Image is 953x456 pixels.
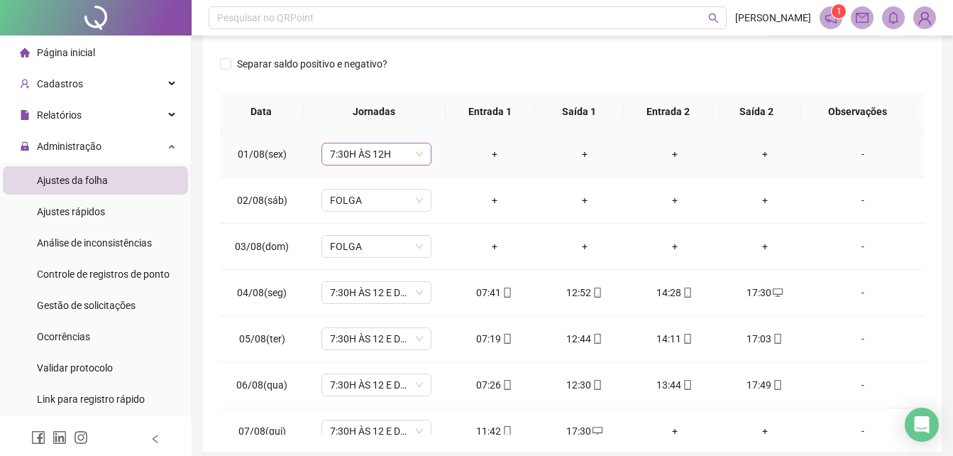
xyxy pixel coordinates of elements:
span: FOLGA [330,190,423,211]
div: + [731,192,798,208]
div: + [641,423,708,439]
span: mail [856,11,869,24]
th: Data [220,92,303,131]
div: + [731,423,798,439]
sup: 1 [832,4,846,18]
span: Ajustes rápidos [37,206,105,217]
span: mobile [591,334,602,344]
span: Ajustes da folha [37,175,108,186]
span: 1 [837,6,842,16]
span: 04/08(seg) [237,287,287,298]
th: Observações [801,92,914,131]
div: + [461,146,528,162]
span: 7:30H ÀS 12 E DE 13H ÀS 17:30 [330,282,423,303]
span: mobile [591,288,602,298]
th: Saída 1 [534,92,623,131]
div: + [731,239,798,254]
span: mobile [591,380,602,390]
div: + [551,239,618,254]
span: mobile [501,380,512,390]
div: 17:03 [731,331,798,347]
span: 7:30H ÀS 12 E DE 13H ÀS 17:30 [330,328,423,349]
span: lock [20,141,30,151]
div: 14:11 [641,331,708,347]
div: + [461,239,528,254]
th: Jornadas [303,92,446,131]
div: 07:19 [461,331,528,347]
div: + [641,146,708,162]
span: Cadastros [37,78,83,89]
div: 13:44 [641,377,708,393]
span: [PERSON_NAME] [735,10,811,26]
span: mobile [681,288,693,298]
span: Administração [37,141,101,152]
div: 07:26 [461,377,528,393]
span: 03/08(dom) [235,241,289,252]
div: - [821,146,905,162]
span: Gestão de solicitações [37,300,136,311]
span: instagram [74,430,88,445]
div: - [821,239,905,254]
span: 01/08(sex) [238,148,287,160]
span: 7:30H ÀS 12 E DE 13H ÀS 17:30 [330,420,423,442]
span: FOLGA [330,236,423,257]
span: Análise de inconsistências [37,237,152,249]
span: mobile [681,334,693,344]
div: - [821,377,905,393]
span: desktop [591,426,602,436]
div: - [821,331,905,347]
span: notification [825,11,837,24]
span: 05/08(ter) [239,333,285,344]
div: + [731,146,798,162]
div: 12:44 [551,331,618,347]
div: 17:49 [731,377,798,393]
div: 11:42 [461,423,528,439]
div: 14:28 [641,285,708,300]
div: Open Intercom Messenger [905,408,939,442]
span: desktop [771,288,783,298]
span: mobile [501,426,512,436]
img: 87054 [914,7,935,28]
span: 06/08(qua) [236,379,287,391]
div: + [551,146,618,162]
span: Página inicial [37,47,95,58]
span: Observações [812,104,903,119]
th: Entrada 1 [446,92,534,131]
span: 02/08(sáb) [237,195,287,206]
div: - [821,192,905,208]
span: bell [887,11,900,24]
span: facebook [31,430,45,445]
span: Validar protocolo [37,362,113,374]
span: linkedin [53,430,67,445]
span: 7:30H ÀS 12 E DE 13H ÀS 17:30 [330,374,423,396]
div: - [821,423,905,439]
span: mobile [681,380,693,390]
span: mobile [771,380,783,390]
span: Relatórios [37,109,82,121]
span: Controle de registros de ponto [37,268,170,280]
div: + [551,192,618,208]
div: 12:52 [551,285,618,300]
span: home [20,48,30,58]
div: - [821,285,905,300]
span: left [150,434,160,444]
span: file [20,110,30,120]
span: Separar saldo positivo e negativo? [231,56,393,72]
div: + [641,192,708,208]
div: 12:30 [551,377,618,393]
th: Saída 2 [712,92,801,131]
div: 17:30 [731,285,798,300]
div: 07:41 [461,285,528,300]
span: Link para registro rápido [37,393,145,405]
span: search [708,13,719,23]
span: mobile [501,334,512,344]
div: 17:30 [551,423,618,439]
span: mobile [771,334,783,344]
div: + [461,192,528,208]
span: Ocorrências [37,331,90,342]
span: 7:30H ÀS 12H [330,143,423,165]
span: 07/08(qui) [238,425,286,437]
span: mobile [501,288,512,298]
span: user-add [20,79,30,89]
div: + [641,239,708,254]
